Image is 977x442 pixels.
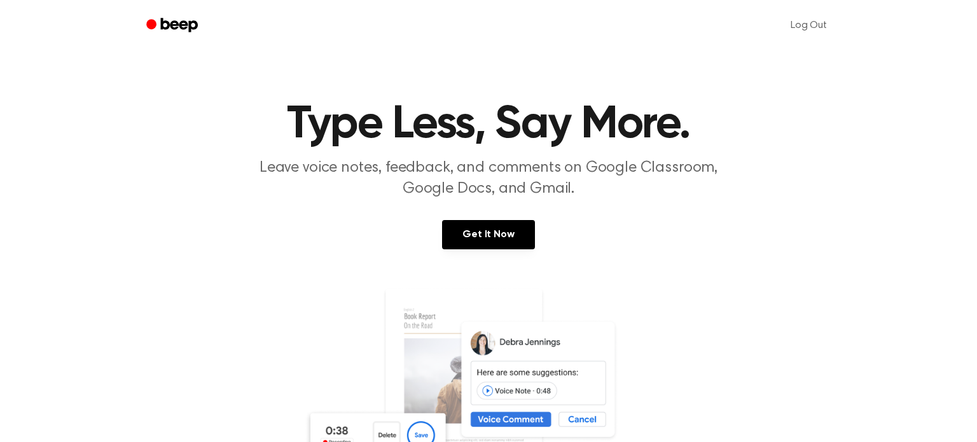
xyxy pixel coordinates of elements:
a: Get It Now [442,220,534,249]
a: Beep [137,13,209,38]
h1: Type Less, Say More. [163,102,814,148]
p: Leave voice notes, feedback, and comments on Google Classroom, Google Docs, and Gmail. [244,158,733,200]
a: Log Out [778,10,840,41]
